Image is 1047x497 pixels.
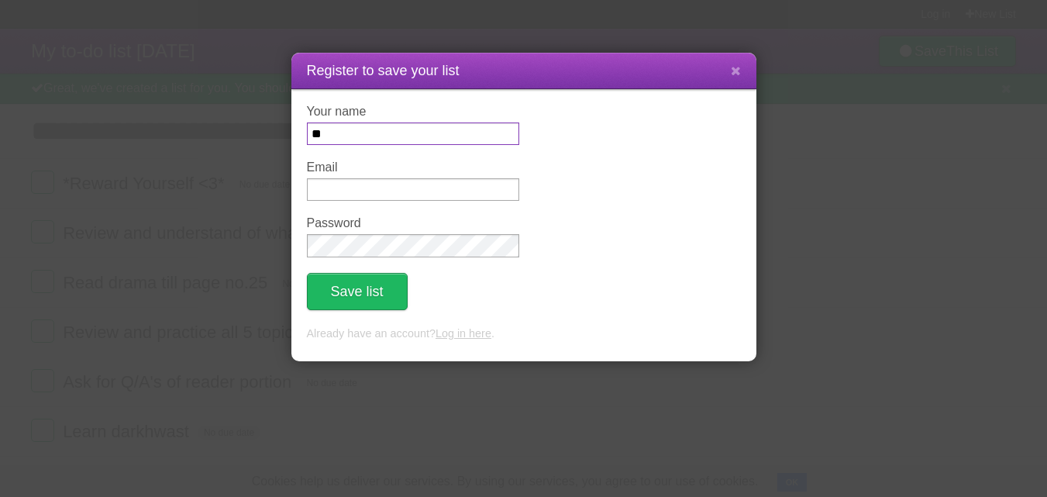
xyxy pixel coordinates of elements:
[307,160,519,174] label: Email
[307,326,741,343] p: Already have an account? .
[307,273,408,310] button: Save list
[307,216,519,230] label: Password
[307,60,741,81] h1: Register to save your list
[436,327,491,340] a: Log in here
[307,105,519,119] label: Your name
